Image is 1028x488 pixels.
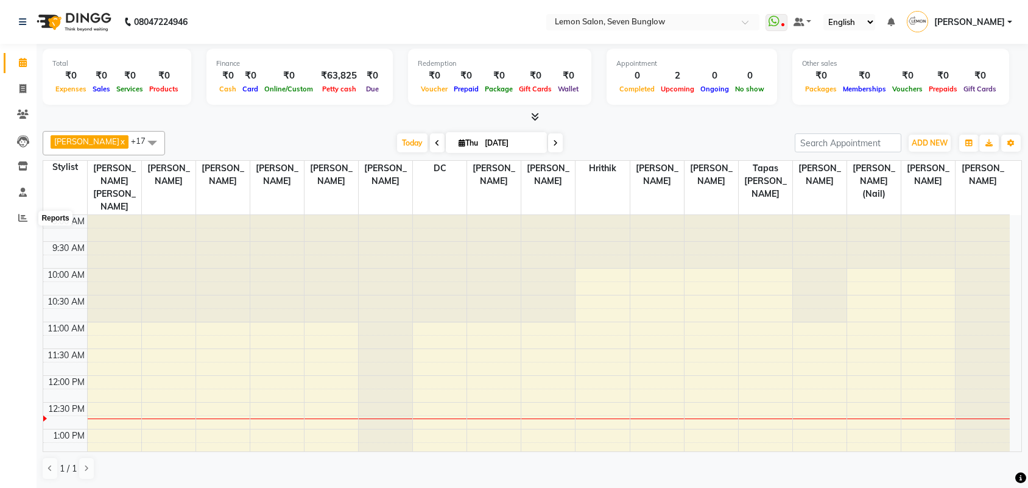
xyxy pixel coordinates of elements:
[46,403,87,416] div: 12:30 PM
[119,136,125,146] a: x
[142,161,195,189] span: [PERSON_NAME]
[51,430,87,442] div: 1:00 PM
[261,85,316,93] span: Online/Custom
[926,69,960,83] div: ₹0
[134,5,188,39] b: 08047224946
[216,69,239,83] div: ₹0
[250,161,304,189] span: [PERSON_NAME]
[363,85,382,93] span: Due
[926,85,960,93] span: Prepaids
[90,69,113,83] div: ₹0
[50,242,87,255] div: 9:30 AM
[359,161,412,189] span: [PERSON_NAME]
[146,69,181,83] div: ₹0
[521,161,575,189] span: [PERSON_NAME]
[630,161,684,189] span: [PERSON_NAME]
[316,69,362,83] div: ₹63,825
[960,85,999,93] span: Gift Cards
[131,136,155,146] span: +17
[697,85,732,93] span: Ongoing
[658,69,697,83] div: 2
[43,161,87,174] div: Stylist
[912,138,948,147] span: ADD NEW
[45,322,87,335] div: 11:00 AM
[516,69,555,83] div: ₹0
[90,85,113,93] span: Sales
[60,462,77,475] span: 1 / 1
[31,5,114,39] img: logo
[840,69,889,83] div: ₹0
[54,136,119,146] span: [PERSON_NAME]
[576,161,629,176] span: Hrithik
[795,133,901,152] input: Search Appointment
[732,85,767,93] span: No show
[802,69,840,83] div: ₹0
[732,69,767,83] div: 0
[482,69,516,83] div: ₹0
[658,85,697,93] span: Upcoming
[909,135,951,152] button: ADD NEW
[113,85,146,93] span: Services
[196,161,250,189] span: [PERSON_NAME]
[555,69,582,83] div: ₹0
[467,161,521,189] span: [PERSON_NAME]
[516,85,555,93] span: Gift Cards
[793,161,847,189] span: [PERSON_NAME]
[418,58,582,69] div: Redemption
[305,161,358,189] span: [PERSON_NAME]
[616,58,767,69] div: Appointment
[397,133,428,152] span: Today
[146,85,181,93] span: Products
[555,85,582,93] span: Wallet
[697,69,732,83] div: 0
[45,349,87,362] div: 11:30 AM
[934,16,1005,29] span: [PERSON_NAME]
[739,161,792,202] span: Tapas [PERSON_NAME]
[901,161,955,189] span: [PERSON_NAME]
[802,85,840,93] span: Packages
[362,69,383,83] div: ₹0
[907,11,928,32] img: Amreen Shaikh
[616,69,658,83] div: 0
[889,85,926,93] span: Vouchers
[88,161,141,214] span: [PERSON_NAME] [PERSON_NAME]
[685,161,738,189] span: [PERSON_NAME]
[319,85,359,93] span: Petty cash
[481,134,542,152] input: 2025-09-04
[45,269,87,281] div: 10:00 AM
[216,58,383,69] div: Finance
[418,85,451,93] span: Voucher
[451,69,482,83] div: ₹0
[113,69,146,83] div: ₹0
[239,69,261,83] div: ₹0
[418,69,451,83] div: ₹0
[956,161,1010,189] span: [PERSON_NAME]
[216,85,239,93] span: Cash
[802,58,999,69] div: Other sales
[413,161,466,176] span: DC
[46,376,87,389] div: 12:00 PM
[616,85,658,93] span: Completed
[239,85,261,93] span: Card
[451,85,482,93] span: Prepaid
[52,58,181,69] div: Total
[960,69,999,83] div: ₹0
[889,69,926,83] div: ₹0
[840,85,889,93] span: Memberships
[482,85,516,93] span: Package
[456,138,481,147] span: Thu
[52,69,90,83] div: ₹0
[45,295,87,308] div: 10:30 AM
[52,85,90,93] span: Expenses
[847,161,901,202] span: [PERSON_NAME] (Nail)
[261,69,316,83] div: ₹0
[38,211,72,226] div: Reports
